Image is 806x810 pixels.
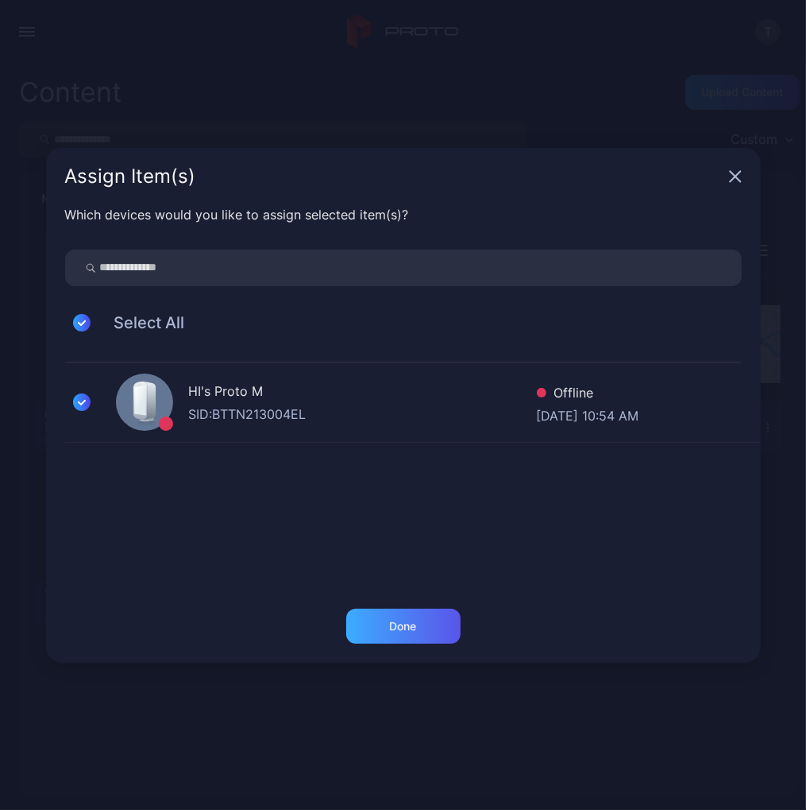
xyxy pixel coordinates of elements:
div: [DATE] 10:54 AM [537,406,639,422]
div: Assign Item(s) [65,167,723,186]
button: Done [346,609,461,644]
div: SID: BTTN213004EL [189,405,537,424]
div: Which devices would you like to assign selected item(s)? [65,205,742,224]
span: Select All [98,313,185,332]
div: Done [390,620,417,633]
div: HI's Proto M [189,382,537,405]
div: Offline [537,383,639,406]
